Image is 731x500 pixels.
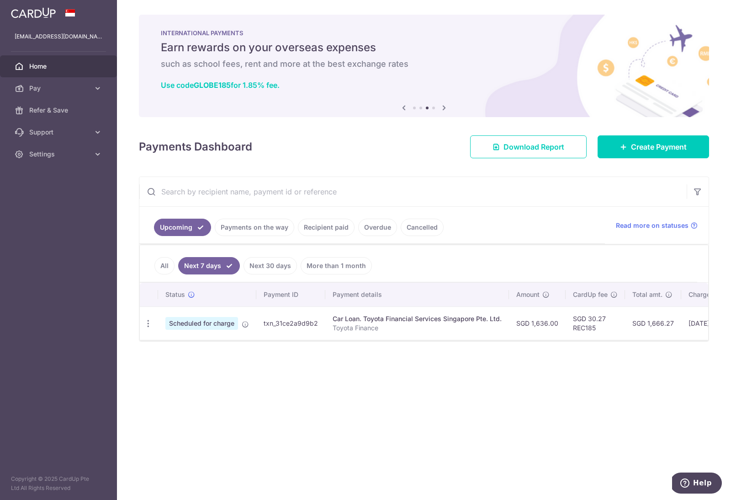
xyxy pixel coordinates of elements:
[401,219,444,236] a: Cancelled
[573,290,608,299] span: CardUp fee
[139,177,687,206] input: Search by recipient name, payment id or reference
[215,219,294,236] a: Payments on the way
[298,219,355,236] a: Recipient paid
[139,15,709,117] img: International Payment Banner
[161,59,687,70] h6: such as school fees, rent and more at the best exchange rates
[325,283,509,306] th: Payment details
[178,257,240,274] a: Next 7 days
[139,139,252,155] h4: Payments Dashboard
[566,306,625,340] td: SGD 30.27 REC185
[29,150,90,159] span: Settings
[625,306,681,340] td: SGD 1,666.27
[256,283,325,306] th: Payment ID
[244,257,297,274] a: Next 30 days
[689,290,726,299] span: Charge date
[509,306,566,340] td: SGD 1,636.00
[333,314,502,323] div: Car Loan. Toyota Financial Services Singapore Pte. Ltd.
[11,7,56,18] img: CardUp
[194,81,231,90] b: GLOBE185
[503,141,564,152] span: Download Report
[165,317,238,330] span: Scheduled for charge
[256,306,325,340] td: txn_31ce2a9d9b2
[631,141,687,152] span: Create Payment
[672,473,722,495] iframe: Opens a widget where you can find more information
[29,62,90,71] span: Home
[598,135,709,158] a: Create Payment
[470,135,587,158] a: Download Report
[165,290,185,299] span: Status
[29,84,90,93] span: Pay
[632,290,662,299] span: Total amt.
[161,29,687,37] p: INTERNATIONAL PAYMENTS
[616,221,689,230] span: Read more on statuses
[358,219,397,236] a: Overdue
[29,128,90,137] span: Support
[333,323,502,333] p: Toyota Finance
[154,219,211,236] a: Upcoming
[154,257,175,274] a: All
[301,257,372,274] a: More than 1 month
[161,40,687,55] h5: Earn rewards on your overseas expenses
[15,32,102,41] p: [EMAIL_ADDRESS][DOMAIN_NAME]
[516,290,540,299] span: Amount
[161,81,280,90] a: Use codeGLOBE185for 1.85% fee.
[29,106,90,115] span: Refer & Save
[616,221,698,230] a: Read more on statuses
